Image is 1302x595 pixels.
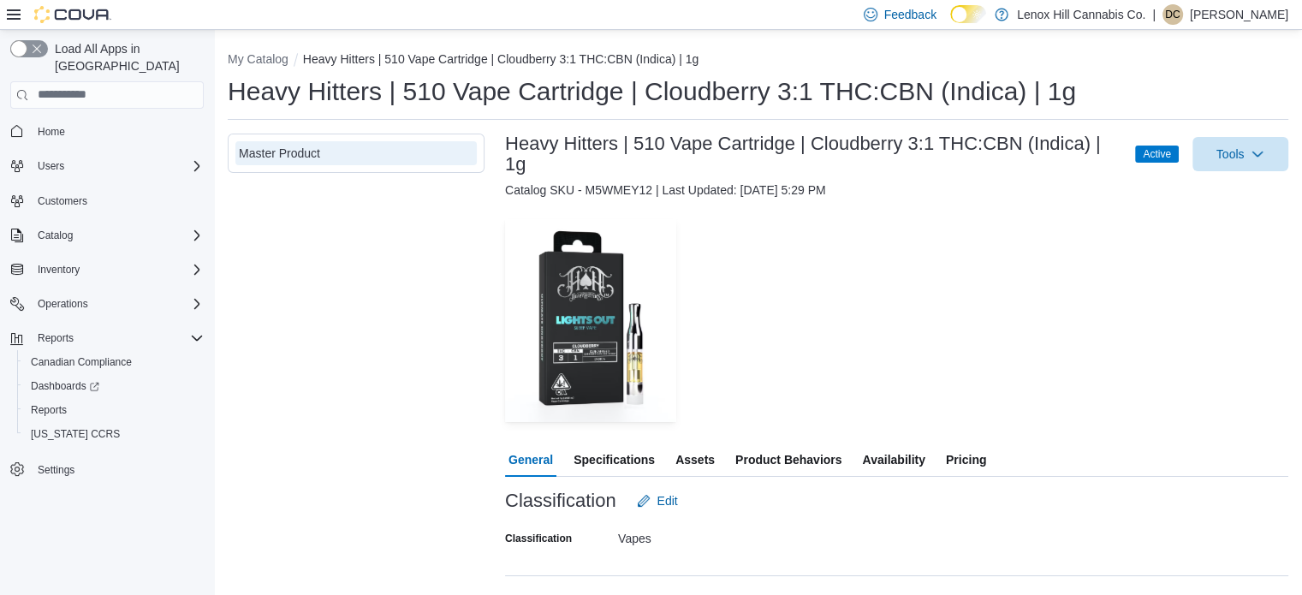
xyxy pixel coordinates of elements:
[31,225,80,246] button: Catalog
[618,525,847,545] div: Vapes
[657,492,678,509] span: Edit
[24,376,106,396] a: Dashboards
[862,443,924,477] span: Availability
[1162,4,1183,25] div: Dominick Cuffaro
[17,374,211,398] a: Dashboards
[3,188,211,213] button: Customers
[38,463,74,477] span: Settings
[3,292,211,316] button: Operations
[31,122,72,142] a: Home
[17,350,211,374] button: Canadian Compliance
[505,219,676,423] img: Image for Heavy Hitters | 510 Vape Cartridge | Cloudberry 3:1 THC:CBN (Indica) | 1g
[505,532,572,545] label: Classification
[31,156,204,176] span: Users
[17,398,211,422] button: Reports
[675,443,715,477] span: Assets
[31,121,204,142] span: Home
[31,403,67,417] span: Reports
[1017,4,1145,25] p: Lenox Hill Cannabis Co.
[31,328,204,348] span: Reports
[38,263,80,277] span: Inventory
[950,5,986,23] input: Dark Mode
[3,326,211,350] button: Reports
[303,52,699,66] button: Heavy Hitters | 510 Vape Cartridge | Cloudberry 3:1 THC:CBN (Indica) | 1g
[31,294,204,314] span: Operations
[884,6,936,23] span: Feedback
[31,458,204,479] span: Settings
[24,376,204,396] span: Dashboards
[31,427,120,441] span: [US_STATE] CCRS
[38,125,65,139] span: Home
[38,331,74,345] span: Reports
[1152,4,1156,25] p: |
[31,379,99,393] span: Dashboards
[31,190,204,211] span: Customers
[3,154,211,178] button: Users
[31,355,132,369] span: Canadian Compliance
[505,134,1118,175] h3: Heavy Hitters | 510 Vape Cartridge | Cloudberry 3:1 THC:CBN (Indica) | 1g
[24,424,127,444] a: [US_STATE] CCRS
[1192,137,1288,171] button: Tools
[574,443,655,477] span: Specifications
[3,456,211,481] button: Settings
[24,424,204,444] span: Washington CCRS
[31,191,94,211] a: Customers
[228,51,1288,71] nav: An example of EuiBreadcrumbs
[31,259,86,280] button: Inventory
[31,156,71,176] button: Users
[38,297,88,311] span: Operations
[3,119,211,144] button: Home
[24,352,139,372] a: Canadian Compliance
[24,400,74,420] a: Reports
[1143,146,1171,162] span: Active
[3,258,211,282] button: Inventory
[31,328,80,348] button: Reports
[24,400,204,420] span: Reports
[228,74,1076,109] h1: Heavy Hitters | 510 Vape Cartridge | Cloudberry 3:1 THC:CBN (Indica) | 1g
[950,23,951,24] span: Dark Mode
[735,443,841,477] span: Product Behaviors
[24,352,204,372] span: Canadian Compliance
[946,443,986,477] span: Pricing
[508,443,553,477] span: General
[1190,4,1288,25] p: [PERSON_NAME]
[38,159,64,173] span: Users
[505,491,616,511] h3: Classification
[1135,146,1179,163] span: Active
[239,145,473,162] div: Master Product
[31,225,204,246] span: Catalog
[10,112,204,527] nav: Complex example
[31,259,204,280] span: Inventory
[38,194,87,208] span: Customers
[505,181,1288,199] div: Catalog SKU - M5WMEY12 | Last Updated: [DATE] 5:29 PM
[17,422,211,446] button: [US_STATE] CCRS
[31,460,81,480] a: Settings
[630,484,685,518] button: Edit
[1216,146,1245,163] span: Tools
[3,223,211,247] button: Catalog
[228,52,288,66] button: My Catalog
[31,294,95,314] button: Operations
[38,229,73,242] span: Catalog
[48,40,204,74] span: Load All Apps in [GEOGRAPHIC_DATA]
[1165,4,1180,25] span: DC
[34,6,111,23] img: Cova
